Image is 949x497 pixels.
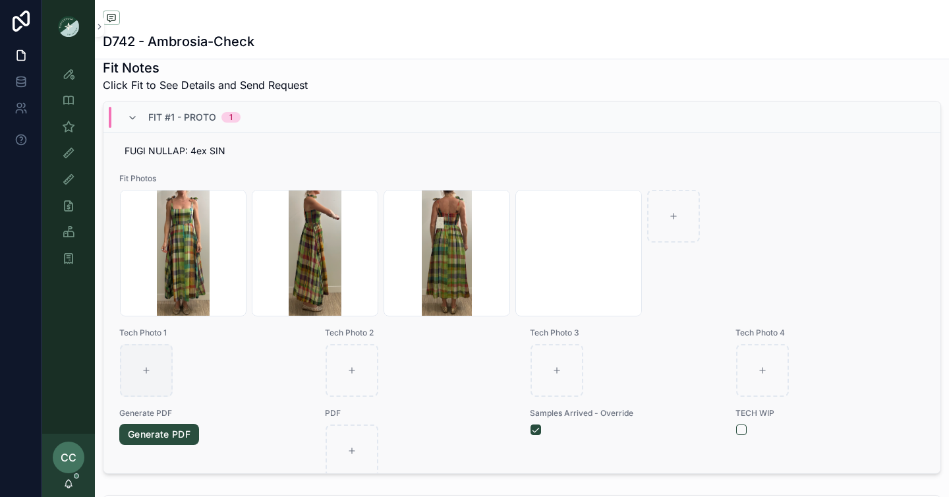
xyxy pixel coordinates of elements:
[103,77,308,93] span: Click Fit to See Details and Send Request
[61,450,76,465] span: CC
[325,328,515,338] span: Tech Photo 2
[119,328,309,338] span: Tech Photo 1
[735,328,925,338] span: Tech Photo 4
[42,53,95,287] div: scrollable content
[58,16,79,37] img: App logo
[103,59,308,77] h1: Fit Notes
[530,328,720,338] span: Tech Photo 3
[530,408,720,419] span: Samples Arrived - Override
[119,173,925,184] span: Fit Photos
[325,408,515,419] span: PDF
[735,408,925,419] span: TECH WIP
[119,424,199,445] a: Generate PDF
[103,32,254,51] h1: D742 - Ambrosia-Check
[119,408,309,419] span: Generate PDF
[229,112,233,123] div: 1
[148,111,216,124] span: Fit #1 - Proto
